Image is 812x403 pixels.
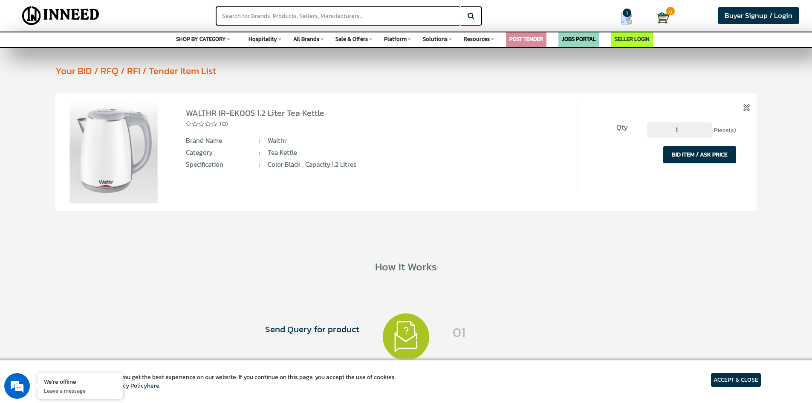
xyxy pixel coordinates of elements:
div: Your BID / RFQ / RFI / Tender Item List [55,64,796,78]
span: Sale & Offers [335,35,368,43]
article: We use cookies to ensure you get the best experience on our website. If you continue on this page... [51,373,396,390]
a: SELLER LOGIN [615,35,650,43]
article: ACCEPT & CLOSE [711,373,761,387]
span: Piece(s) [714,126,736,135]
span: 1 [623,9,631,17]
span: Color:Black , Capacity:1.2 litres [268,160,490,169]
img: Show My Quotes [620,12,633,25]
a: here [147,381,159,390]
span: Buyer Signup / Login [725,10,792,21]
span: SHOP BY CATEGORY [176,35,226,43]
span: Hospitality [249,35,277,43]
a: Cart 0 [656,9,665,27]
a: WALTHR IR-EK005 1.2 Liter Tea Kettle [186,107,324,119]
img: Cart [656,12,669,24]
img: WALTHR IR-EK005 1.2 Liter Tea Kettle [62,100,165,203]
span: Brand Name [186,136,260,145]
span: Qty [592,122,628,133]
span: Solutions [423,35,448,43]
input: Search for Brands, Products, Sellers, Manufacturers... [216,6,460,26]
a: JOBS PORTAL [562,35,596,43]
span: Resources [464,35,490,43]
span: (0) [220,120,228,128]
span: 01 [453,323,640,342]
button: BID ITEM / ASK PRICE [663,146,736,163]
span: Category [186,148,260,157]
a: POST TENDER [509,35,543,43]
p: Leave a message [44,387,116,394]
span: Walthr [268,136,490,145]
span: : [259,136,260,145]
span: Specification [186,160,260,169]
span: Tea Kettle [268,148,490,157]
a: Buyer Signup / Login [718,7,799,24]
div: We're offline [44,377,116,386]
span: : [259,160,260,169]
img: Inneed.Market [15,5,107,26]
a: my Quotes 1 [604,9,656,28]
span: All Brands [293,35,319,43]
span: Platform [384,35,407,43]
img: 1.svg [383,313,430,360]
div: How It Works [16,259,796,274]
span: 0 [666,7,675,15]
img: inneed-close-icon.png [743,104,750,111]
span: Send Query for product [172,323,359,336]
span: : [259,148,260,157]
